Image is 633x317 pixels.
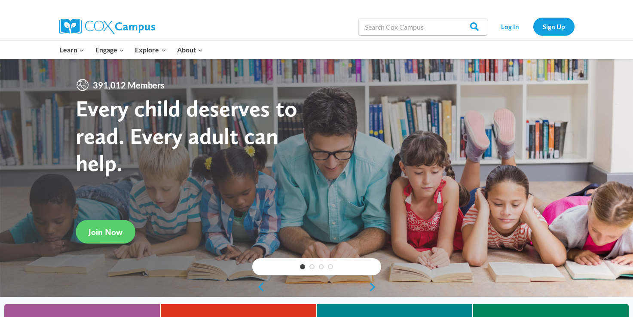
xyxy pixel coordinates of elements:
span: 391,012 Members [89,78,168,92]
a: next [368,282,381,292]
a: previous [252,282,265,292]
a: Log In [492,18,529,35]
span: Explore [135,44,166,55]
strong: Every child deserves to read. Every adult can help. [76,94,297,177]
a: 3 [319,264,324,269]
span: About [177,44,203,55]
a: 4 [328,264,333,269]
span: Learn [60,44,84,55]
div: content slider buttons [252,278,381,296]
a: 1 [300,264,305,269]
a: 2 [309,264,315,269]
span: Engage [95,44,124,55]
nav: Primary Navigation [55,41,208,59]
a: Sign Up [533,18,575,35]
input: Search Cox Campus [358,18,487,35]
a: Join Now [76,220,135,244]
img: Cox Campus [59,19,155,34]
nav: Secondary Navigation [492,18,575,35]
span: Join Now [89,227,122,237]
